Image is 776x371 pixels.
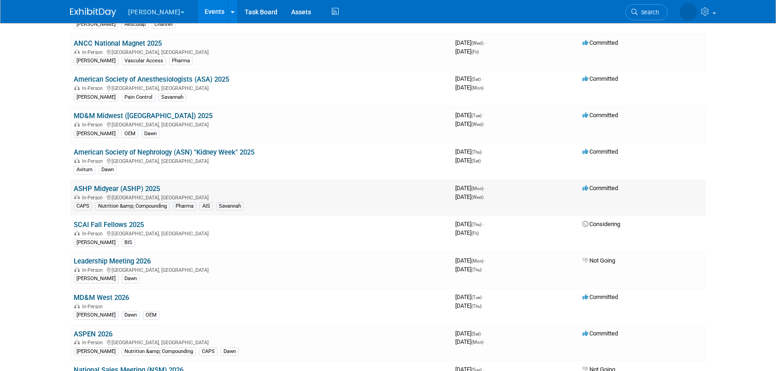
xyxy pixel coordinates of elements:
img: ExhibitDay [70,8,116,17]
div: BIS [122,239,135,247]
span: - [483,148,484,155]
span: In-Person [82,85,106,91]
span: [DATE] [455,120,483,127]
div: Dawn [141,130,159,138]
span: (Wed) [471,122,483,127]
div: Savannah [159,93,186,102]
div: [GEOGRAPHIC_DATA], [GEOGRAPHIC_DATA] [74,84,448,91]
div: [PERSON_NAME] [74,239,118,247]
span: (Wed) [471,41,483,46]
div: Dawn [99,166,117,174]
span: (Thu) [471,304,482,309]
div: [GEOGRAPHIC_DATA], [GEOGRAPHIC_DATA] [74,157,448,164]
span: Considering [582,221,620,227]
div: Vascular Access [122,57,166,65]
div: [PERSON_NAME] [74,93,118,102]
div: OEM [143,311,159,319]
span: In-Person [82,158,106,164]
a: American Society of Nephrology (ASN) "Kidney Week" 2025 [74,148,254,156]
span: Not Going [582,257,615,264]
span: (Fri) [471,231,479,236]
img: In-Person Event [74,158,80,163]
span: Committed [582,185,618,191]
div: [GEOGRAPHIC_DATA], [GEOGRAPHIC_DATA] [74,266,448,273]
img: In-Person Event [74,267,80,272]
div: Nutrition &amp; Compounding [95,202,170,210]
span: (Sat) [471,158,481,163]
a: MD&M Midwest ([GEOGRAPHIC_DATA]) 2025 [74,112,212,120]
img: Savannah Jones [680,3,697,21]
div: Channel [152,20,176,29]
span: - [482,75,483,82]
span: (Thu) [471,150,482,155]
img: In-Person Event [74,340,80,344]
span: Committed [582,75,618,82]
span: Committed [582,112,618,119]
span: Search [638,9,659,16]
span: In-Person [82,304,106,310]
span: Committed [582,39,618,46]
span: - [485,257,486,264]
div: [GEOGRAPHIC_DATA], [GEOGRAPHIC_DATA] [74,193,448,201]
a: ASPEN 2026 [74,330,112,338]
span: [DATE] [455,84,483,91]
div: Avitum [74,166,95,174]
div: [GEOGRAPHIC_DATA], [GEOGRAPHIC_DATA] [74,120,448,128]
img: In-Person Event [74,122,80,126]
span: In-Person [82,49,106,55]
div: Pain Control [122,93,155,102]
a: American Society of Anesthesiologists (ASA) 2025 [74,75,229,84]
div: [PERSON_NAME] [74,57,118,65]
span: (Sat) [471,331,481,336]
span: [DATE] [455,157,481,164]
span: [DATE] [455,293,484,300]
div: CAPS [74,202,92,210]
div: Nutrition &amp; Compounding [122,347,196,356]
span: In-Person [82,267,106,273]
span: [DATE] [455,39,486,46]
span: (Tue) [471,113,482,118]
span: (Mon) [471,340,483,345]
span: [DATE] [455,193,483,200]
span: [DATE] [455,338,483,345]
a: Leadership Meeting 2026 [74,257,151,265]
span: (Mon) [471,85,483,90]
div: OEM [122,130,138,138]
span: In-Person [82,340,106,346]
div: [GEOGRAPHIC_DATA], [GEOGRAPHIC_DATA] [74,48,448,55]
div: [PERSON_NAME] [74,130,118,138]
div: Dawn [122,311,140,319]
div: Pharma [173,202,196,210]
span: - [483,293,484,300]
div: CAPS [199,347,218,356]
div: [GEOGRAPHIC_DATA], [GEOGRAPHIC_DATA] [74,338,448,346]
div: Pharma [169,57,193,65]
span: (Thu) [471,267,482,272]
span: (Mon) [471,258,483,263]
div: [PERSON_NAME] [74,347,118,356]
span: - [485,39,486,46]
span: [DATE] [455,229,479,236]
div: Aesculap [122,20,148,29]
span: (Sat) [471,77,481,82]
span: [DATE] [455,257,486,264]
span: In-Person [82,195,106,201]
span: Committed [582,330,618,337]
span: (Mon) [471,186,483,191]
span: [DATE] [455,302,482,309]
span: - [483,112,484,119]
span: (Wed) [471,195,483,200]
span: [DATE] [455,148,484,155]
div: AIS [200,202,213,210]
div: Dawn [221,347,239,356]
a: ASHP Midyear (ASHP) 2025 [74,185,160,193]
span: - [485,185,486,191]
img: In-Person Event [74,304,80,308]
span: (Fri) [471,49,479,54]
a: Search [625,4,668,20]
span: - [482,330,483,337]
span: - [483,221,484,227]
div: Dawn [122,275,140,283]
span: [DATE] [455,330,483,337]
div: [GEOGRAPHIC_DATA], [GEOGRAPHIC_DATA] [74,229,448,237]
